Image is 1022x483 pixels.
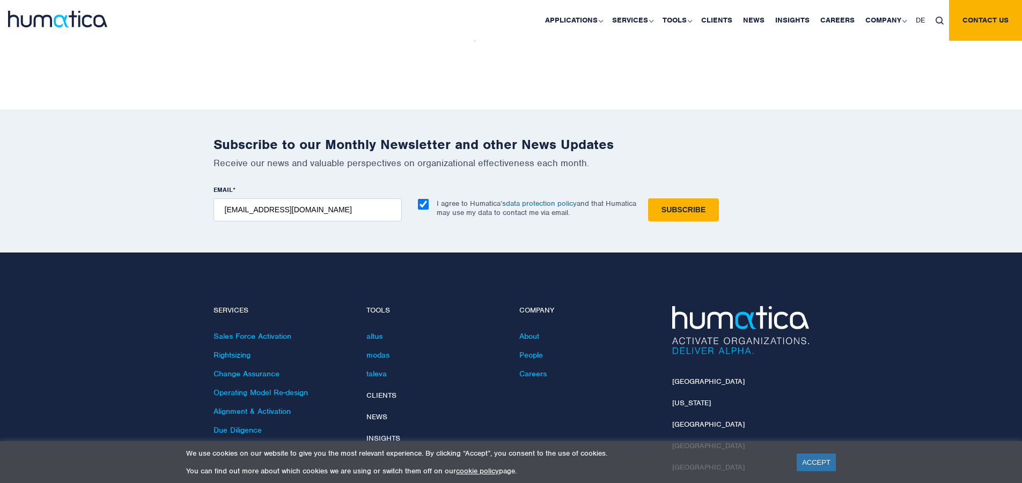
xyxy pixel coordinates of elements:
[8,11,107,27] img: logo
[366,391,396,400] a: Clients
[519,369,547,378] a: Careers
[214,350,251,360] a: Rightsizing
[366,306,503,315] h4: Tools
[366,331,383,341] a: altus
[456,466,499,475] a: cookie policy
[672,306,809,354] img: Humatica
[214,185,233,194] span: EMAIL
[519,306,656,315] h4: Company
[672,420,745,429] a: [GEOGRAPHIC_DATA]
[214,136,809,153] h2: Subscribe to our Monthly Newsletter and other News Updates
[916,16,925,25] span: DE
[214,369,280,378] a: Change Assurance
[214,198,402,221] input: name@company.com
[366,412,387,421] a: News
[936,17,944,25] img: search_icon
[214,331,291,341] a: Sales Force Activation
[506,199,577,208] a: data protection policy
[519,350,543,360] a: People
[214,425,262,435] a: Due Diligence
[214,388,308,397] a: Operating Model Re-design
[366,350,389,360] a: modas
[437,199,636,217] p: I agree to Humatica’s and that Humatica may use my data to contact me via email.
[672,377,745,386] a: [GEOGRAPHIC_DATA]
[418,199,429,210] input: I agree to Humatica’sdata protection policyand that Humatica may use my data to contact me via em...
[648,198,719,221] input: Subscribe
[214,306,350,315] h4: Services
[186,466,783,475] p: You can find out more about which cookies we are using or switch them off on our page.
[519,331,539,341] a: About
[214,406,291,416] a: Alignment & Activation
[672,398,711,407] a: [US_STATE]
[366,369,387,378] a: taleva
[214,157,809,169] p: Receive our news and valuable perspectives on organizational effectiveness each month.
[186,449,783,458] p: We use cookies on our website to give you the most relevant experience. By clicking “Accept”, you...
[797,454,836,471] a: ACCEPT
[366,434,400,443] a: Insights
